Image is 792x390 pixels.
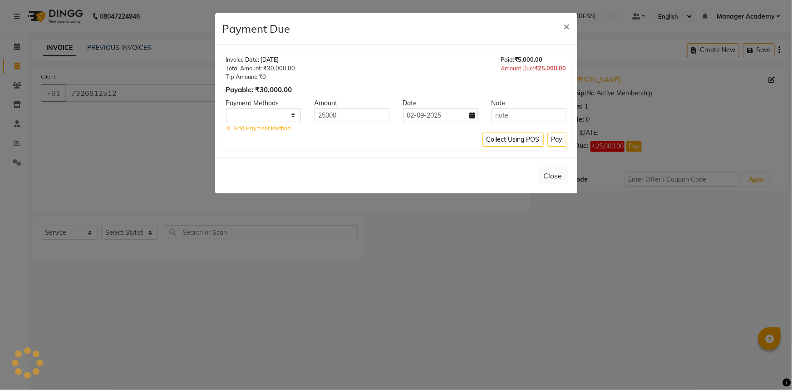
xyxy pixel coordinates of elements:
input: Amount [315,108,389,122]
button: Pay [547,133,566,147]
div: Tip Amount: ₹0 [226,73,295,81]
div: Paid: [501,55,566,64]
div: Date [396,99,485,108]
div: Payable: ₹30,000.00 [226,85,295,95]
h4: Payment Due [222,20,290,37]
button: Close [538,167,568,184]
span: × [564,19,570,33]
span: Add Payment Method [234,124,291,132]
span: ₹25,000.00 [535,64,566,72]
button: Close [556,13,577,39]
div: Total Amount: ₹30,000.00 [226,64,295,73]
input: note [492,108,566,122]
div: Payment Methods [219,99,308,108]
div: Invoice Date: [DATE] [226,55,295,64]
button: Collect Using POS [482,133,544,147]
input: yyyy-mm-dd [403,108,478,122]
div: Amount [308,99,396,108]
span: ₹5,000.00 [515,56,543,63]
div: Note [485,99,573,108]
div: Amount Due: [501,64,566,73]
